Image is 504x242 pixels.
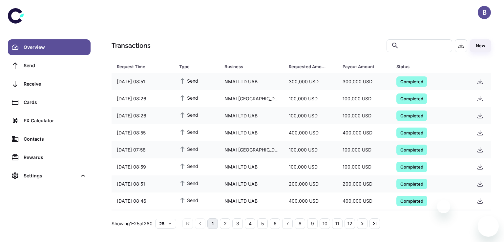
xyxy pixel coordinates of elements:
[112,161,174,173] div: [DATE] 08:59
[219,92,284,105] div: NMAI [GEOGRAPHIC_DATA]
[8,39,91,55] a: Overview
[478,216,499,237] iframe: Button to launch messaging window
[283,144,337,156] div: 100,000 USD
[179,111,198,118] span: Send
[219,161,284,173] div: NMAI LTD UAB
[478,6,491,19] button: B
[343,62,380,71] div: Payout Amount
[307,218,318,229] button: Go to page 9
[112,41,151,50] h1: Transactions
[24,154,87,161] div: Rewards
[396,146,427,153] span: Completed
[117,62,163,71] div: Request Time
[179,62,217,71] span: Type
[270,218,280,229] button: Go to page 6
[337,127,391,139] div: 400,000 USD
[232,218,243,229] button: Go to page 3
[437,200,450,213] iframe: Close message
[8,131,91,147] a: Contacts
[24,44,87,51] div: Overview
[219,75,284,88] div: NMAI LTD UAB
[337,144,391,156] div: 100,000 USD
[337,195,391,207] div: 400,000 USD
[219,195,284,207] div: NMAI LTD UAB
[112,110,174,122] div: [DATE] 08:26
[24,135,87,143] div: Contacts
[289,62,326,71] div: Requested Amount
[112,127,174,139] div: [DATE] 08:55
[112,75,174,88] div: [DATE] 08:51
[396,180,427,187] span: Completed
[8,150,91,165] a: Rewards
[357,218,367,229] button: Go to next page
[179,196,198,204] span: Send
[396,62,455,71] div: Status
[283,178,337,190] div: 200,000 USD
[283,161,337,173] div: 100,000 USD
[245,218,255,229] button: Go to page 4
[332,218,343,229] button: Go to page 11
[337,92,391,105] div: 100,000 USD
[179,128,198,135] span: Send
[282,218,293,229] button: Go to page 7
[396,95,427,102] span: Completed
[179,94,198,101] span: Send
[396,197,427,204] span: Completed
[112,144,174,156] div: [DATE] 07:58
[220,218,230,229] button: Go to page 2
[295,218,305,229] button: Go to page 8
[320,218,330,229] button: Go to page 10
[24,80,87,88] div: Receive
[179,77,198,84] span: Send
[8,113,91,129] a: FX Calculator
[337,75,391,88] div: 300,000 USD
[179,62,208,71] div: Type
[24,117,87,124] div: FX Calculator
[343,62,388,71] span: Payout Amount
[283,75,337,88] div: 300,000 USD
[337,110,391,122] div: 100,000 USD
[283,195,337,207] div: 400,000 USD
[283,92,337,105] div: 100,000 USD
[257,218,268,229] button: Go to page 5
[155,219,176,229] button: 25
[470,39,491,52] button: New
[337,161,391,173] div: 100,000 USD
[8,76,91,92] a: Receive
[219,110,284,122] div: NMAI LTD UAB
[396,78,427,85] span: Completed
[117,62,171,71] span: Request Time
[396,129,427,136] span: Completed
[181,218,381,229] nav: pagination navigation
[219,178,284,190] div: NMAI LTD UAB
[207,218,218,229] button: page 1
[369,218,380,229] button: Go to last page
[24,99,87,106] div: Cards
[289,62,335,71] span: Requested Amount
[112,220,153,227] p: Showing 1-25 of 280
[337,178,391,190] div: 200,000 USD
[283,110,337,122] div: 100,000 USD
[112,92,174,105] div: [DATE] 08:26
[8,168,91,184] div: Settings
[396,112,427,119] span: Completed
[345,218,355,229] button: Go to page 12
[219,144,284,156] div: NMAI [GEOGRAPHIC_DATA]
[179,162,198,170] span: Send
[179,145,198,152] span: Send
[179,179,198,187] span: Send
[24,172,77,179] div: Settings
[8,94,91,110] a: Cards
[112,195,174,207] div: [DATE] 08:46
[24,62,87,69] div: Send
[396,62,464,71] span: Status
[283,127,337,139] div: 400,000 USD
[8,58,91,73] a: Send
[396,163,427,170] span: Completed
[112,178,174,190] div: [DATE] 08:51
[219,127,284,139] div: NMAI LTD UAB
